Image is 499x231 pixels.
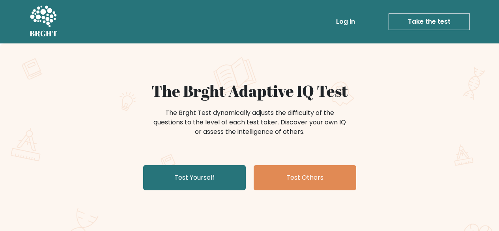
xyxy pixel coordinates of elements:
a: BRGHT [30,3,58,40]
a: Log in [333,14,358,30]
a: Test Others [254,165,356,190]
div: The Brght Test dynamically adjusts the difficulty of the questions to the level of each test take... [151,108,348,137]
a: Take the test [389,13,470,30]
a: Test Yourself [143,165,246,190]
h5: BRGHT [30,29,58,38]
h1: The Brght Adaptive IQ Test [57,81,442,100]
